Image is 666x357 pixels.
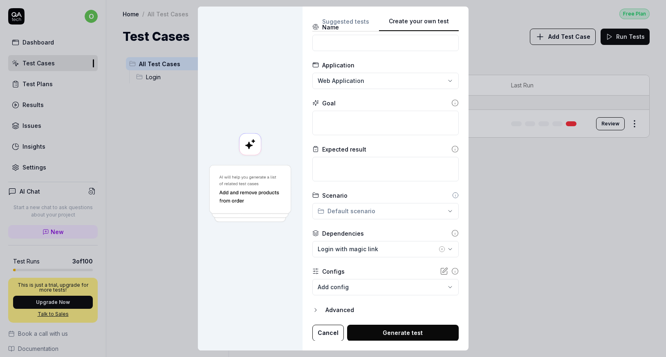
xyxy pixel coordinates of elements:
div: Application [322,61,354,69]
div: Default scenario [318,207,375,215]
div: Dependencies [322,229,364,238]
button: Login with magic link [312,241,459,257]
button: Create your own test [379,17,459,31]
button: Web Application [312,73,459,89]
button: Cancel [312,325,344,341]
button: Default scenario [312,203,459,219]
div: Goal [322,99,336,107]
img: Generate a test using AI [208,164,293,224]
div: Expected result [322,145,366,154]
button: Advanced [312,305,459,315]
div: Scenario [322,191,348,200]
div: Advanced [325,305,459,315]
button: Suggested tests [312,17,379,31]
div: Configs [322,267,345,276]
span: Web Application [318,76,364,85]
div: Login with magic link [318,245,437,253]
button: Generate test [347,325,459,341]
